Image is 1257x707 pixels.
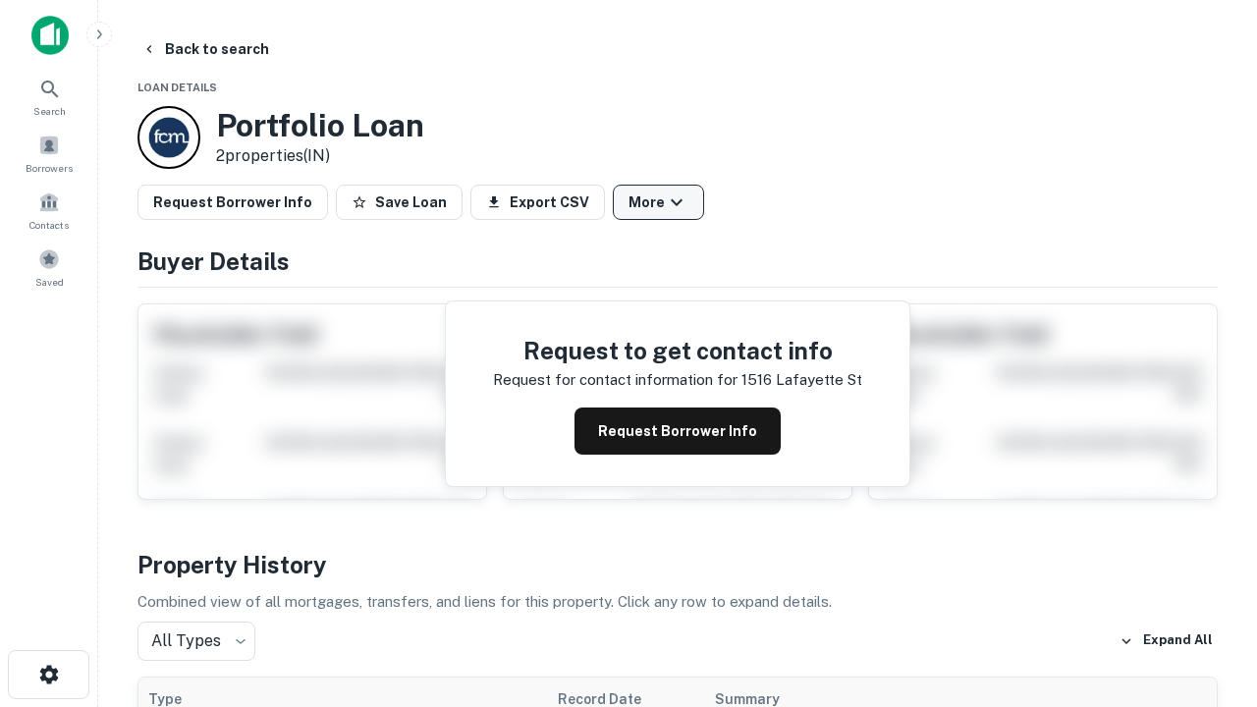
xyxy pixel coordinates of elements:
a: Borrowers [6,127,92,180]
a: Contacts [6,184,92,237]
iframe: Chat Widget [1159,550,1257,644]
button: Back to search [134,31,277,67]
button: Expand All [1115,626,1218,656]
span: Search [33,103,66,119]
a: Saved [6,241,92,294]
p: 1516 lafayette st [741,368,862,392]
h4: Buyer Details [137,244,1218,279]
span: Saved [35,274,64,290]
img: capitalize-icon.png [31,16,69,55]
button: Save Loan [336,185,463,220]
span: Loan Details [137,82,217,93]
h3: Portfolio Loan [216,107,424,144]
p: Request for contact information for [493,368,738,392]
a: Search [6,70,92,123]
button: Request Borrower Info [574,408,781,455]
h4: Property History [137,547,1218,582]
button: Export CSV [470,185,605,220]
h4: Request to get contact info [493,333,862,368]
div: All Types [137,622,255,661]
span: Contacts [29,217,69,233]
button: Request Borrower Info [137,185,328,220]
button: More [613,185,704,220]
span: Borrowers [26,160,73,176]
p: 2 properties (IN) [216,144,424,168]
p: Combined view of all mortgages, transfers, and liens for this property. Click any row to expand d... [137,590,1218,614]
